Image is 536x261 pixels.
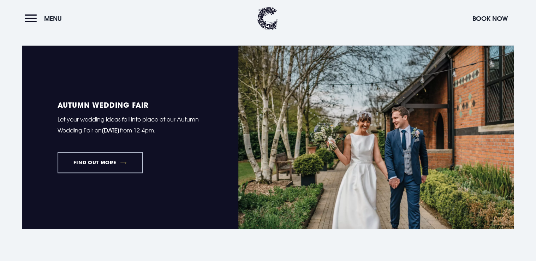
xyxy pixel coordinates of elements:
[102,127,120,134] strong: [DATE]
[469,11,511,26] button: Book Now
[58,114,203,136] p: Let your wedding ideas fall into place at our Autumn Wedding Fair on from 12-4pm.
[44,14,62,23] span: Menu
[238,46,514,229] img: Autumn-wedding-fair-small-banner.jpg
[58,152,143,173] a: FIND OUT MORE
[257,7,278,30] img: Clandeboye Lodge
[58,101,203,108] h5: Autumn Wedding Fair
[25,11,65,26] button: Menu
